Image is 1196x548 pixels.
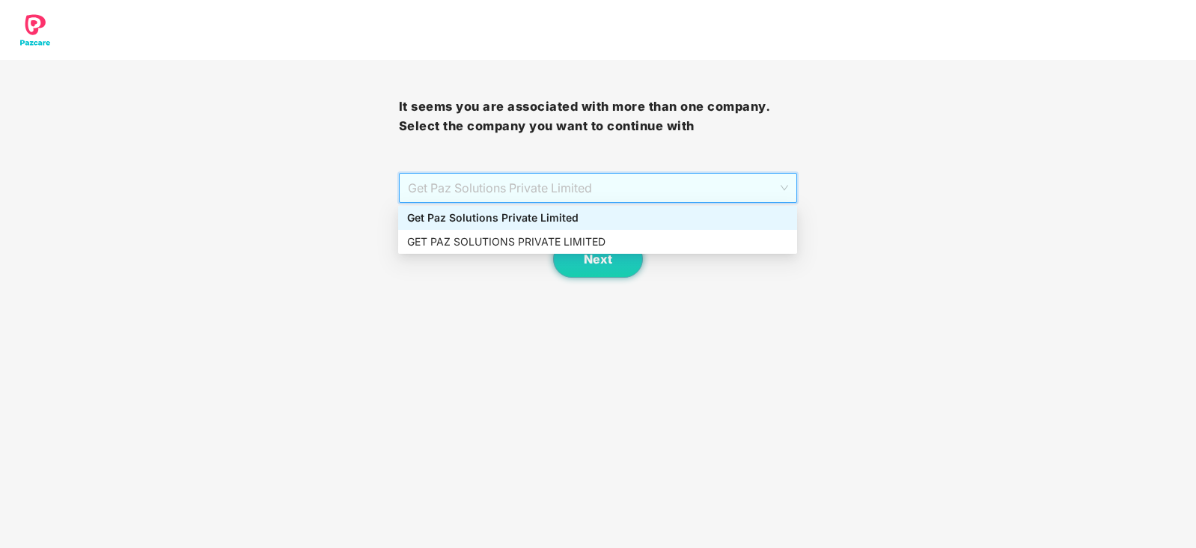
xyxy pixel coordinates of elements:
span: Get Paz Solutions Private Limited [408,174,789,202]
h3: It seems you are associated with more than one company. Select the company you want to continue with [399,97,798,136]
span: Next [584,252,612,267]
div: GET PAZ SOLUTIONS PRIVATE LIMITED [398,230,797,254]
button: Next [553,240,643,278]
div: Get Paz Solutions Private Limited [398,206,797,230]
div: Get Paz Solutions Private Limited [407,210,788,226]
div: GET PAZ SOLUTIONS PRIVATE LIMITED [407,234,788,250]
